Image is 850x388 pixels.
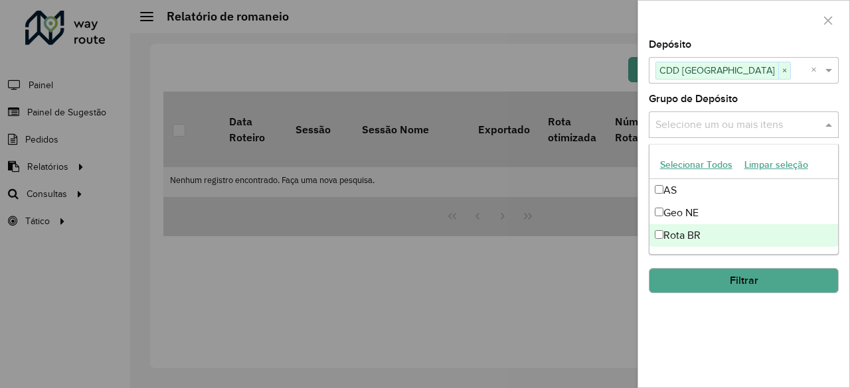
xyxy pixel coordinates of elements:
[649,268,839,293] button: Filtrar
[656,62,778,78] span: CDD [GEOGRAPHIC_DATA]
[811,62,822,78] span: Clear all
[649,144,839,255] ng-dropdown-panel: Options list
[649,179,839,202] div: AS
[649,224,839,247] div: Rota BR
[778,63,790,79] span: ×
[649,202,839,224] div: Geo NE
[649,91,738,107] label: Grupo de Depósito
[654,155,738,175] button: Selecionar Todos
[738,155,814,175] button: Limpar seleção
[649,36,691,52] label: Depósito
